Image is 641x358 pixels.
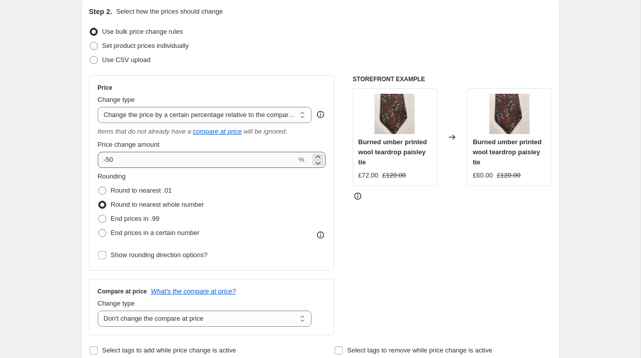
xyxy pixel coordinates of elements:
span: Show rounding direction options? [111,251,208,259]
button: What's the compare at price? [151,287,236,295]
span: Select tags to add while price change is active [102,346,236,354]
span: Change type [98,300,135,307]
h6: STOREFRONT EXAMPLE [353,75,552,83]
h3: Price [98,84,112,92]
img: IMG_4297_80x.jpg [374,94,415,134]
span: % [298,156,304,163]
p: Select how the prices should change [116,7,223,17]
span: Use CSV upload [102,56,151,64]
h3: Compare at price [98,287,147,295]
span: Select tags to remove while price change is active [347,346,492,354]
span: Use bulk price change rules [102,28,183,35]
span: End prices in .99 [111,215,160,222]
span: Price change amount [98,141,160,148]
span: End prices in a certain number [111,229,200,236]
span: Round to nearest .01 [111,187,172,194]
i: Items that do not already have a [98,128,191,135]
h2: Step 2. [89,7,112,17]
input: -20 [98,152,297,168]
span: Rounding [98,172,126,180]
span: Set product prices individually [102,42,189,49]
span: Burned umber printed wool teardrop paisley tie [473,138,542,166]
span: £120.00 [382,171,406,179]
div: help [315,109,326,120]
span: Burned umber printed wool teardrop paisley tie [358,138,427,166]
span: Round to nearest whole number [111,201,204,208]
span: £120.00 [497,171,521,179]
span: £72.00 [358,171,378,179]
i: will be ignored. [243,128,287,135]
button: compare at price [193,128,242,135]
span: £60.00 [473,171,493,179]
img: IMG_4297_80x.jpg [489,94,530,134]
span: Change type [98,96,135,103]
